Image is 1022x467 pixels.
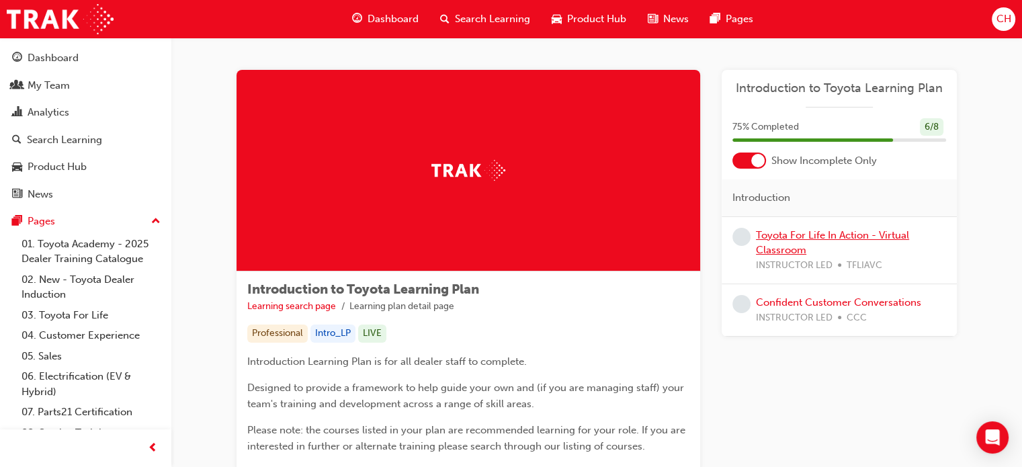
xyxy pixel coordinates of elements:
[28,105,69,120] div: Analytics
[341,5,429,33] a: guage-iconDashboard
[440,11,450,28] span: search-icon
[16,325,166,346] a: 04. Customer Experience
[28,78,70,93] div: My Team
[756,310,833,326] span: INSTRUCTOR LED
[358,325,386,343] div: LIVE
[567,11,626,27] span: Product Hub
[5,43,166,209] button: DashboardMy TeamAnalyticsSearch LearningProduct HubNews
[732,228,751,246] span: learningRecordVerb_NONE-icon
[541,5,637,33] a: car-iconProduct Hub
[247,300,336,312] a: Learning search page
[732,295,751,313] span: learningRecordVerb_NONE-icon
[5,182,166,207] a: News
[247,382,687,410] span: Designed to provide a framework to help guide your own and (if you are managing staff) your team'...
[16,269,166,305] a: 02. New - Toyota Dealer Induction
[7,4,114,34] img: Trak
[847,258,882,273] span: TFLIAVC
[16,346,166,367] a: 05. Sales
[349,299,454,314] li: Learning plan detail page
[28,214,55,229] div: Pages
[16,366,166,402] a: 06. Electrification (EV & Hybrid)
[16,402,166,423] a: 07. Parts21 Certification
[148,440,158,457] span: prev-icon
[732,81,946,96] a: Introduction to Toyota Learning Plan
[455,11,530,27] span: Search Learning
[732,190,790,206] span: Introduction
[429,5,541,33] a: search-iconSearch Learning
[5,155,166,179] a: Product Hub
[5,46,166,71] a: Dashboard
[151,213,161,230] span: up-icon
[27,132,102,148] div: Search Learning
[996,11,1011,27] span: CH
[368,11,419,27] span: Dashboard
[552,11,562,28] span: car-icon
[756,258,833,273] span: INSTRUCTOR LED
[992,7,1015,31] button: CH
[5,209,166,234] button: Pages
[920,118,943,136] div: 6 / 8
[976,421,1009,454] div: Open Intercom Messenger
[663,11,689,27] span: News
[771,153,877,169] span: Show Incomplete Only
[12,189,22,201] span: news-icon
[5,73,166,98] a: My Team
[12,161,22,173] span: car-icon
[732,120,799,135] span: 75 % Completed
[756,229,909,257] a: Toyota For Life In Action - Virtual Classroom
[247,355,527,368] span: Introduction Learning Plan is for all dealer staff to complete.
[726,11,753,27] span: Pages
[847,310,867,326] span: CCC
[16,305,166,326] a: 03. Toyota For Life
[431,160,505,181] img: Trak
[247,424,688,452] span: Please note: the courses listed in your plan are recommended learning for your role. If you are i...
[28,159,87,175] div: Product Hub
[247,282,479,297] span: Introduction to Toyota Learning Plan
[247,325,308,343] div: Professional
[28,187,53,202] div: News
[637,5,699,33] a: news-iconNews
[756,296,921,308] a: Confident Customer Conversations
[16,234,166,269] a: 01. Toyota Academy - 2025 Dealer Training Catalogue
[12,134,22,146] span: search-icon
[699,5,764,33] a: pages-iconPages
[28,50,79,66] div: Dashboard
[12,80,22,92] span: people-icon
[12,107,22,119] span: chart-icon
[710,11,720,28] span: pages-icon
[352,11,362,28] span: guage-icon
[310,325,355,343] div: Intro_LP
[5,100,166,125] a: Analytics
[5,128,166,153] a: Search Learning
[648,11,658,28] span: news-icon
[16,423,166,443] a: 08. Service Training
[12,216,22,228] span: pages-icon
[12,52,22,65] span: guage-icon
